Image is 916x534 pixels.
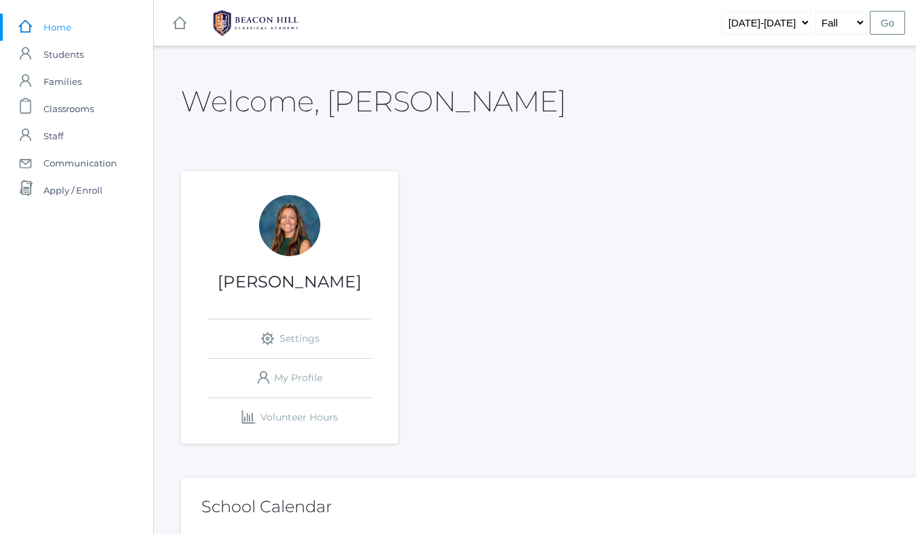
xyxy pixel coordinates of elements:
h2: Welcome, [PERSON_NAME] [181,86,566,117]
a: Volunteer Hours [208,398,371,437]
span: Families [44,68,82,95]
img: 1_BHCALogos-05.png [205,6,307,40]
a: Settings [208,319,371,358]
span: Staff [44,122,63,149]
a: My Profile [208,359,371,397]
h1: [PERSON_NAME] [181,273,398,291]
span: Home [44,14,71,41]
span: Communication [44,149,117,177]
span: Students [44,41,84,68]
div: Andrea Deutsch [259,195,320,256]
span: Apply / Enroll [44,177,103,204]
input: Go [870,11,905,35]
span: Classrooms [44,95,94,122]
